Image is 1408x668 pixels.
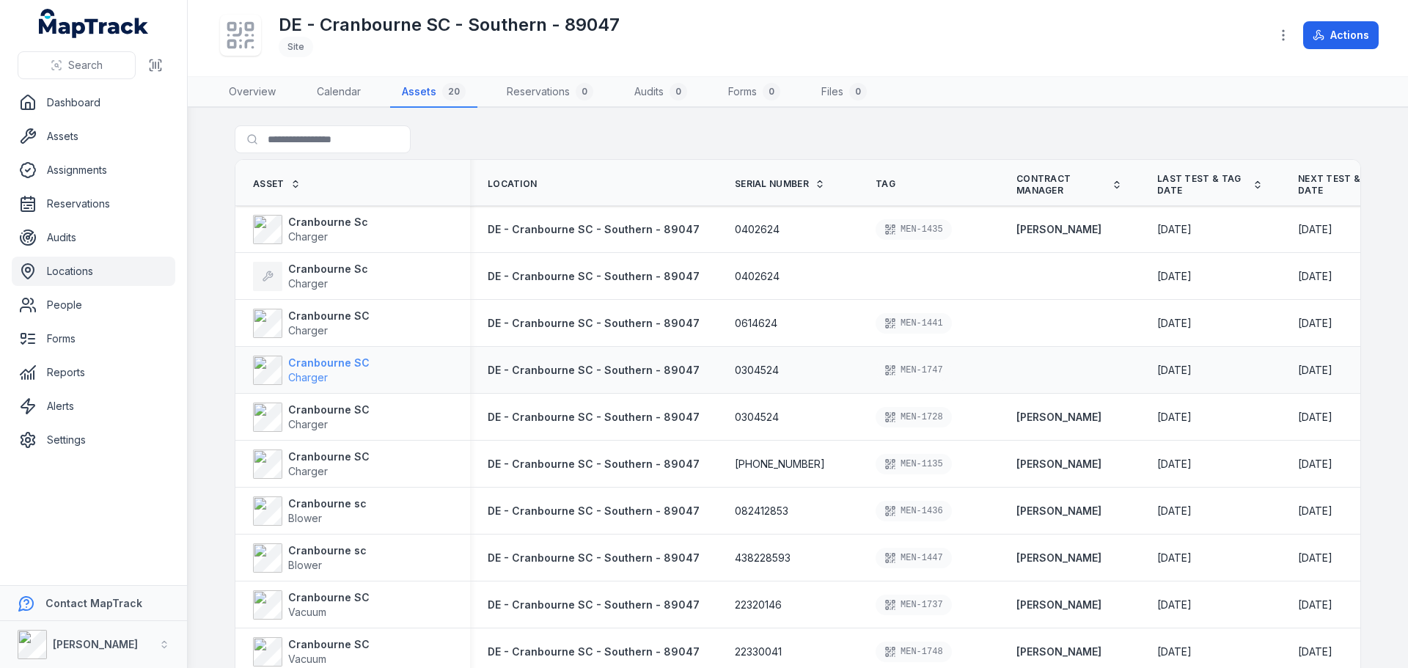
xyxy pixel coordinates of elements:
[810,77,879,108] a: Files0
[12,223,175,252] a: Audits
[305,77,373,108] a: Calendar
[45,597,142,609] strong: Contact MapTrack
[735,410,779,425] span: 0304524
[288,324,328,337] span: Charger
[288,606,326,618] span: Vacuum
[12,324,175,353] a: Forms
[253,543,367,573] a: Cranbourne scBlower
[12,88,175,117] a: Dashboard
[735,222,780,237] span: 0402624
[1157,173,1247,197] span: Last Test & Tag Date
[279,37,313,57] div: Site
[1157,410,1192,425] time: 8/7/2025, 12:00:00 AM
[488,411,700,423] span: DE - Cranbourne SC - Southern - 89047
[876,548,952,568] div: MEN-1447
[876,178,895,190] span: Tag
[1016,173,1122,197] a: Contract Manager
[735,551,791,565] span: 438228593
[1157,316,1192,331] time: 8/7/2025, 12:00:00 AM
[1016,457,1101,471] strong: [PERSON_NAME]
[288,543,367,558] strong: Cranbourne sc
[288,559,322,571] span: Blower
[390,77,477,108] a: Assets20
[1298,551,1332,564] span: [DATE]
[288,277,328,290] span: Charger
[488,316,700,331] a: DE - Cranbourne SC - Southern - 89047
[1157,504,1192,517] span: [DATE]
[253,637,370,667] a: Cranbourne SCVacuum
[253,356,370,385] a: Cranbourne SCCharger
[488,269,700,284] a: DE - Cranbourne SC - Southern - 89047
[53,638,138,650] strong: [PERSON_NAME]
[1157,551,1192,564] span: [DATE]
[288,230,328,243] span: Charger
[1157,458,1192,470] span: [DATE]
[488,504,700,518] a: DE - Cranbourne SC - Southern - 89047
[735,645,782,659] span: 22330041
[288,512,322,524] span: Blower
[1157,222,1192,237] time: 8/7/2025, 12:00:00 AM
[1016,410,1101,425] strong: [PERSON_NAME]
[1016,551,1101,565] a: [PERSON_NAME]
[1298,598,1332,611] span: [DATE]
[288,496,367,511] strong: Cranbourne sc
[495,77,605,108] a: Reservations0
[12,290,175,320] a: People
[1298,364,1332,376] span: [DATE]
[1157,504,1192,518] time: 8/7/2025, 12:00:00 AM
[763,83,780,100] div: 0
[288,637,370,652] strong: Cranbourne SC
[1157,598,1192,612] time: 8/7/2025, 10:00:00 AM
[12,189,175,219] a: Reservations
[18,51,136,79] button: Search
[488,645,700,659] a: DE - Cranbourne SC - Southern - 89047
[735,269,780,284] span: 0402624
[253,449,370,479] a: Cranbourne SCCharger
[1016,222,1101,237] a: [PERSON_NAME]
[288,309,370,323] strong: Cranbourne SC
[12,155,175,185] a: Assignments
[488,270,700,282] span: DE - Cranbourne SC - Southern - 89047
[735,363,779,378] span: 0304524
[1016,645,1101,659] strong: [PERSON_NAME]
[1016,598,1101,612] strong: [PERSON_NAME]
[288,590,370,605] strong: Cranbourne SC
[288,403,370,417] strong: Cranbourne SC
[488,551,700,564] span: DE - Cranbourne SC - Southern - 89047
[488,645,700,658] span: DE - Cranbourne SC - Southern - 89047
[1157,645,1192,658] span: [DATE]
[253,496,367,526] a: Cranbourne scBlower
[488,598,700,611] span: DE - Cranbourne SC - Southern - 89047
[12,257,175,286] a: Locations
[488,222,700,237] a: DE - Cranbourne SC - Southern - 89047
[253,590,370,620] a: Cranbourne SCVacuum
[288,215,368,230] strong: Cranbourne Sc
[12,358,175,387] a: Reports
[1298,316,1332,331] time: 2/7/2026, 12:00:00 AM
[1298,223,1332,235] span: [DATE]
[876,454,952,474] div: MEN-1135
[876,595,952,615] div: MEN-1737
[1298,173,1404,197] a: Next test & tag date
[488,364,700,376] span: DE - Cranbourne SC - Southern - 89047
[1157,270,1192,282] span: [DATE]
[1157,457,1192,471] time: 8/7/2025, 12:00:00 AM
[1298,457,1332,471] time: 2/7/2026, 12:00:00 AM
[288,653,326,665] span: Vacuum
[1157,551,1192,565] time: 8/7/25, 12:25:00 AM
[876,360,952,381] div: MEN-1747
[488,551,700,565] a: DE - Cranbourne SC - Southern - 89047
[735,504,788,518] span: 082412853
[488,178,537,190] span: Location
[1298,222,1332,237] time: 2/7/2026, 12:00:00 AM
[1298,551,1332,565] time: 2/7/2026, 12:00:00 AM
[849,83,867,100] div: 0
[1157,411,1192,423] span: [DATE]
[253,178,301,190] a: Asset
[670,83,687,100] div: 0
[39,9,149,38] a: MapTrack
[1298,411,1332,423] span: [DATE]
[488,458,700,470] span: DE - Cranbourne SC - Southern - 89047
[735,457,825,471] span: [PHONE_NUMBER]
